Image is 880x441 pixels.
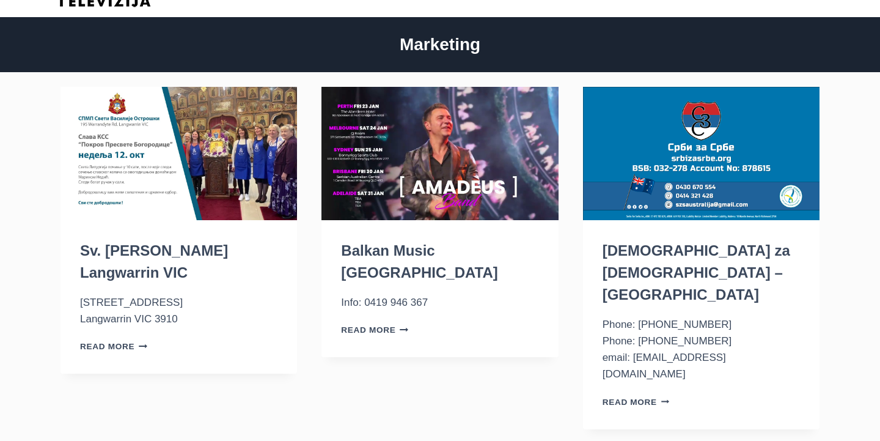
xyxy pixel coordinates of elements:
a: [DEMOGRAPHIC_DATA] za [DEMOGRAPHIC_DATA] – [GEOGRAPHIC_DATA] [603,242,790,303]
a: Balkan Music [GEOGRAPHIC_DATA] [341,242,497,281]
a: Read More [341,325,408,335]
p: Info: 0419 946 367 [341,294,538,311]
a: Read More [603,398,670,407]
a: Sv. [PERSON_NAME] Langwarrin VIC [80,242,228,281]
a: Read More [80,342,147,351]
p: [STREET_ADDRESS] Langwarrin VIC 3910 [80,294,277,327]
h2: Marketing [61,32,820,57]
img: Balkan Music Australia [321,87,558,220]
img: Sv. Vasilije Ostroški Langwarrin VIC [61,87,297,220]
p: Phone: [PHONE_NUMBER] Phone: [PHONE_NUMBER] email: [EMAIL_ADDRESS][DOMAIN_NAME] [603,316,800,383]
img: Srbi za Srbe – Australija [583,87,820,220]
